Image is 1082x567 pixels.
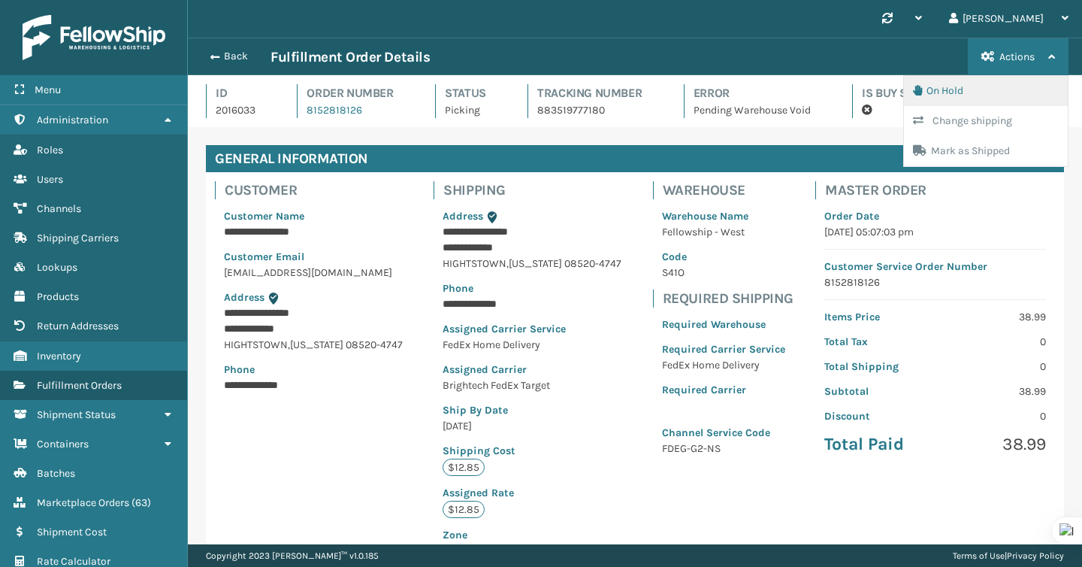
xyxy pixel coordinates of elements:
span: HIGHTSTOWN [443,257,506,270]
h4: Error [694,84,825,102]
p: 0 [944,408,1046,424]
button: Back [201,50,270,63]
p: $12.85 [443,501,485,518]
p: Customer Name [224,208,403,224]
span: Shipment Cost [37,526,107,538]
span: Shipping Carriers [37,232,119,244]
p: Ship By Date [443,402,622,418]
span: Address [443,210,483,223]
p: Discount [824,408,926,424]
h4: Status [445,84,500,102]
span: Menu [35,83,61,96]
p: FDEG-G2-NS [662,441,785,456]
i: On Hold [913,85,922,96]
span: 08520-4747 [564,257,621,270]
span: Roles [37,144,63,156]
img: logo [23,15,165,60]
span: Fulfillment Orders [37,379,122,392]
p: [DATE] [443,418,622,434]
h4: Shipping [443,181,631,199]
p: Brightech FedEx Target [443,377,622,393]
p: Warehouse Name [662,208,785,224]
span: Containers [37,438,89,450]
button: Actions [968,38,1068,75]
span: Lookups [37,261,77,274]
h4: Id [216,84,270,102]
p: FedEx Home Delivery [443,337,622,353]
button: Mark as Shipped [904,136,1068,166]
span: ( 63 ) [131,496,151,509]
span: Batches [37,467,75,480]
span: Inventory [37,350,81,362]
span: , [506,257,509,270]
p: 0 [944,359,1046,374]
p: Total Paid [824,433,926,456]
p: Zone [443,527,622,543]
h3: Fulfillment Order Details [270,48,430,66]
h4: Master Order [825,181,1055,199]
p: Channel Service Code [662,425,785,441]
span: Shipment Status [37,408,116,421]
p: Items Price [824,309,926,325]
p: Required Warehouse [662,317,785,332]
span: Return Addresses [37,320,119,332]
p: S41O [662,265,785,280]
h4: Is Buy Shipping [862,84,966,102]
span: [US_STATE] [509,257,562,270]
span: Channels [37,202,81,215]
p: Customer Service Order Number [824,259,1046,274]
p: Picking [445,102,500,118]
p: Total Tax [824,334,926,350]
p: [EMAIL_ADDRESS][DOMAIN_NAME] [224,265,403,280]
p: [DATE] 05:07:03 pm [824,224,1046,240]
p: Fellowship - West [662,224,785,240]
p: Required Carrier Service [662,341,785,357]
span: 8 [443,527,622,557]
button: On Hold [904,76,1068,106]
p: Customer Email [224,249,403,265]
i: Mark as Shipped [913,145,926,156]
h4: Order Number [307,84,408,102]
p: Assigned Carrier Service [443,321,622,337]
p: FedEx Home Delivery [662,357,785,373]
p: Subtotal [824,384,926,399]
p: 8152818126 [824,274,1046,290]
span: , [288,338,290,351]
p: Assigned Rate [443,485,622,501]
h4: Warehouse [663,181,794,199]
i: Change shipping [913,115,923,126]
span: Products [37,290,79,303]
div: | [953,544,1064,567]
span: [US_STATE] [290,338,343,351]
h4: Tracking Number [537,84,657,102]
a: Privacy Policy [1007,550,1064,561]
p: Required Carrier [662,382,785,398]
p: Pending Warehouse Void [694,102,825,118]
h4: Customer [225,181,413,199]
p: Shipping Cost [443,443,622,459]
p: $12.85 [443,459,485,476]
p: 38.99 [944,384,1046,399]
p: Code [662,249,785,265]
span: 08520-4747 [346,338,403,351]
p: Phone [224,362,403,377]
h4: Required Shipping [663,290,794,308]
p: Order Date [824,208,1046,224]
span: Actions [999,50,1035,63]
p: Assigned Carrier [443,362,622,377]
span: Administration [37,114,108,126]
a: Terms of Use [953,550,1005,561]
p: Phone [443,280,622,296]
p: Total Shipping [824,359,926,374]
span: Address [224,291,264,304]
p: Copyright 2023 [PERSON_NAME]™ v 1.0.185 [206,544,379,567]
p: 2016033 [216,102,270,118]
a: 8152818126 [307,104,362,117]
h4: General Information [206,145,1064,172]
p: 38.99 [944,433,1046,456]
span: Users [37,173,63,186]
p: 883519777180 [537,102,657,118]
span: Marketplace Orders [37,496,129,509]
span: HIGHTSTOWN [224,338,288,351]
p: 0 [944,334,1046,350]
